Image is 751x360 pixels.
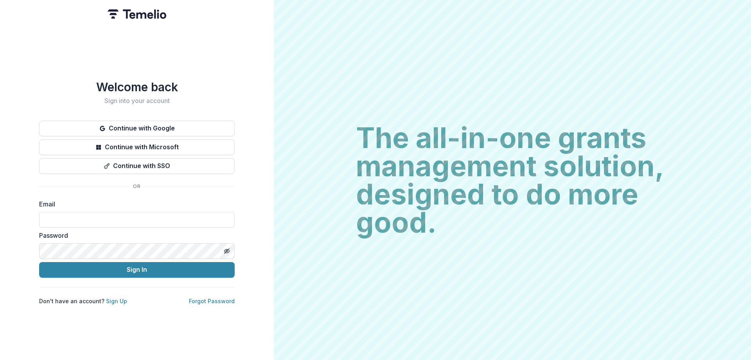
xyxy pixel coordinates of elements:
label: Password [39,231,230,240]
h1: Welcome back [39,80,235,94]
img: Temelio [108,9,166,19]
a: Forgot Password [189,298,235,304]
h2: Sign into your account [39,97,235,105]
button: Continue with SSO [39,158,235,174]
button: Sign In [39,262,235,278]
button: Toggle password visibility [221,245,233,257]
a: Sign Up [106,298,127,304]
label: Email [39,199,230,209]
p: Don't have an account? [39,297,127,305]
button: Continue with Microsoft [39,139,235,155]
button: Continue with Google [39,121,235,136]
